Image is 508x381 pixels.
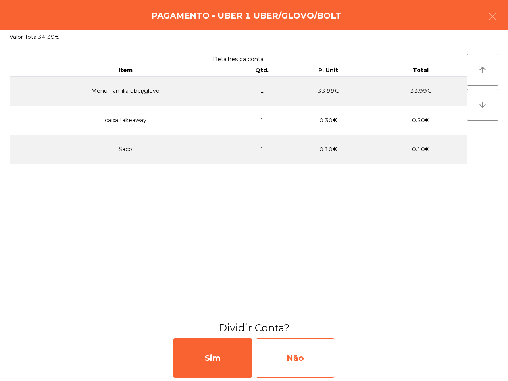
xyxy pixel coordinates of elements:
[242,65,282,76] th: Qtd.
[213,56,264,63] span: Detalhes da conta
[467,89,498,121] button: arrow_downward
[10,76,242,106] td: Menu Familia uber/glovo
[242,76,282,106] td: 1
[6,321,502,335] h3: Dividir Conta?
[374,65,467,76] th: Total
[10,65,242,76] th: Item
[282,106,374,135] td: 0.30€
[478,100,487,110] i: arrow_downward
[242,106,282,135] td: 1
[282,65,374,76] th: P. Unit
[478,65,487,75] i: arrow_upward
[10,135,242,164] td: Saco
[151,10,341,22] h4: Pagamento - Uber 1 Uber/Glovo/Bolt
[242,135,282,164] td: 1
[282,76,374,106] td: 33.99€
[173,338,252,378] div: Sim
[467,54,498,86] button: arrow_upward
[256,338,335,378] div: Não
[10,33,38,40] span: Valor Total
[10,106,242,135] td: caixa takeaway
[374,106,467,135] td: 0.30€
[282,135,374,164] td: 0.10€
[374,76,467,106] td: 33.99€
[374,135,467,164] td: 0.10€
[38,33,59,40] span: 34.39€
